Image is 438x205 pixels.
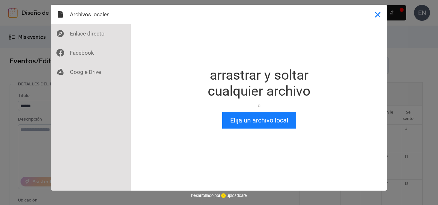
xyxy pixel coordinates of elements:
a: uploadcare [220,193,247,198]
button: Cerca [368,5,387,24]
font: arrastrar y soltar [210,67,308,83]
font: uploadcare [227,193,247,198]
button: Elija un archivo local [222,112,296,129]
font: Elija un archivo local [230,116,288,124]
font: cualquier archivo [208,83,310,99]
div: Enlace directo [51,24,131,43]
div: Archivos locales [51,5,131,24]
font: o [258,103,261,108]
font: Desarrollado por [191,193,220,198]
div: Facebook [51,43,131,62]
div: Google Drive [51,62,131,82]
